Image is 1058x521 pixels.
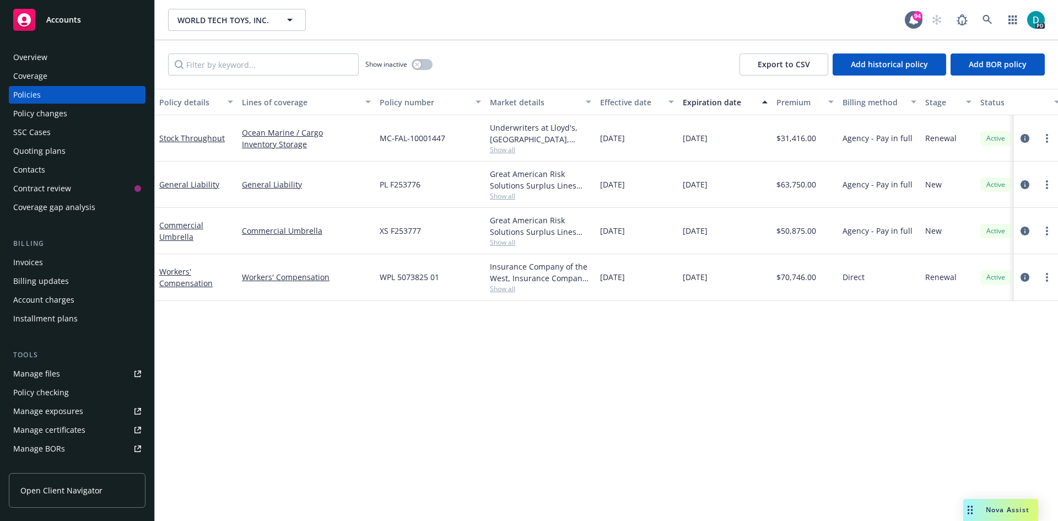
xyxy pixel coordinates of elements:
[13,123,51,141] div: SSC Cases
[490,284,591,293] span: Show all
[490,214,591,238] div: Great American Risk Solutions Surplus Lines Insurance Company, Great American Insurance Group, Ri...
[683,225,708,237] span: [DATE]
[380,96,469,108] div: Policy number
[986,505,1029,514] span: Nova Assist
[9,123,145,141] a: SSC Cases
[9,459,145,476] a: Summary of insurance
[490,168,591,191] div: Great American Risk Solutions Surplus Lines Insurance Company, Great American Insurance Group, Ri...
[242,138,371,150] a: Inventory Storage
[9,254,145,271] a: Invoices
[1040,132,1054,145] a: more
[739,53,828,76] button: Export to CSV
[9,86,145,104] a: Policies
[838,89,921,115] button: Billing method
[490,191,591,201] span: Show all
[9,402,145,420] a: Manage exposures
[13,198,95,216] div: Coverage gap analysis
[600,179,625,190] span: [DATE]
[985,180,1007,190] span: Active
[833,53,946,76] button: Add historical policy
[9,291,145,309] a: Account charges
[13,402,83,420] div: Manage exposures
[380,225,421,237] span: XS F253777
[159,220,203,242] a: Commercial Umbrella
[1027,11,1045,29] img: photo
[776,96,822,108] div: Premium
[776,132,816,144] span: $31,416.00
[678,89,772,115] button: Expiration date
[159,96,221,108] div: Policy details
[46,15,81,24] span: Accounts
[1040,271,1054,284] a: more
[683,96,755,108] div: Expiration date
[380,179,420,190] span: PL F253776
[600,225,625,237] span: [DATE]
[985,133,1007,143] span: Active
[168,9,306,31] button: WORLD TECH TOYS, INC.
[9,198,145,216] a: Coverage gap analysis
[490,122,591,145] div: Underwriters at Lloyd's, [GEOGRAPHIC_DATA], [PERSON_NAME] of [GEOGRAPHIC_DATA], [GEOGRAPHIC_DATA]
[13,49,47,66] div: Overview
[843,225,913,237] span: Agency - Pay in full
[9,350,145,361] div: Tools
[925,271,957,283] span: Renewal
[683,271,708,283] span: [DATE]
[13,310,78,327] div: Installment plans
[925,132,957,144] span: Renewal
[168,53,359,76] input: Filter by keyword...
[9,4,145,35] a: Accounts
[843,271,865,283] span: Direct
[159,266,213,288] a: Workers' Compensation
[13,180,71,197] div: Contract review
[159,179,219,190] a: General Liability
[600,132,625,144] span: [DATE]
[1002,9,1024,31] a: Switch app
[951,53,1045,76] button: Add BOR policy
[13,161,45,179] div: Contacts
[9,310,145,327] a: Installment plans
[13,459,97,476] div: Summary of insurance
[776,225,816,237] span: $50,875.00
[1018,132,1032,145] a: circleInformation
[843,132,913,144] span: Agency - Pay in full
[155,89,237,115] button: Policy details
[375,89,485,115] button: Policy number
[13,86,41,104] div: Policies
[242,127,371,138] a: Ocean Marine / Cargo
[843,179,913,190] span: Agency - Pay in full
[600,96,662,108] div: Effective date
[758,59,810,69] span: Export to CSV
[925,96,959,108] div: Stage
[13,440,65,458] div: Manage BORs
[490,238,591,247] span: Show all
[926,9,948,31] a: Start snowing
[1018,224,1032,238] a: circleInformation
[1018,178,1032,191] a: circleInformation
[9,105,145,122] a: Policy changes
[20,485,102,496] span: Open Client Navigator
[969,59,1027,69] span: Add BOR policy
[1040,224,1054,238] a: more
[776,179,816,190] span: $63,750.00
[9,161,145,179] a: Contacts
[9,49,145,66] a: Overview
[925,179,942,190] span: New
[913,11,922,21] div: 94
[490,96,579,108] div: Market details
[921,89,976,115] button: Stage
[490,145,591,154] span: Show all
[976,9,998,31] a: Search
[9,421,145,439] a: Manage certificates
[9,67,145,85] a: Coverage
[13,291,74,309] div: Account charges
[9,365,145,383] a: Manage files
[490,261,591,284] div: Insurance Company of the West, Insurance Company of the West (ICW)
[13,105,67,122] div: Policy changes
[13,67,47,85] div: Coverage
[9,440,145,458] a: Manage BORs
[485,89,596,115] button: Market details
[9,142,145,160] a: Quoting plans
[772,89,838,115] button: Premium
[13,254,43,271] div: Invoices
